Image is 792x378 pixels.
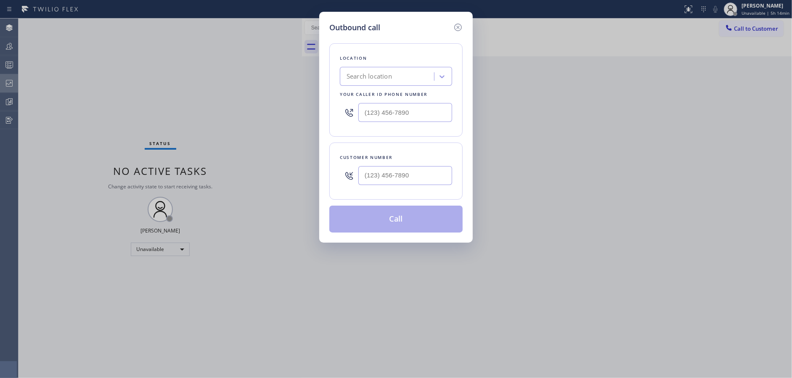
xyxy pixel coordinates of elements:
[329,206,463,233] button: Call
[340,90,452,99] div: Your caller id phone number
[340,54,452,63] div: Location
[329,22,380,33] h5: Outbound call
[347,72,392,82] div: Search location
[358,103,452,122] input: (123) 456-7890
[340,153,452,162] div: Customer number
[358,166,452,185] input: (123) 456-7890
